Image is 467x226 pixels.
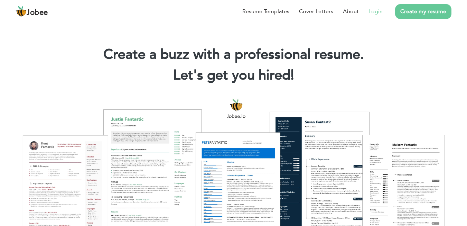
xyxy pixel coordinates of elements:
[27,9,48,17] span: Jobee
[242,7,289,16] a: Resume Templates
[395,4,451,19] a: Create my resume
[368,7,383,16] a: Login
[207,66,294,85] span: get you hired!
[16,6,48,17] a: Jobee
[291,66,294,85] span: |
[10,66,457,84] h2: Let's
[10,46,457,64] h1: Create a buzz with a professional resume.
[16,6,27,17] img: jobee.io
[343,7,359,16] a: About
[299,7,333,16] a: Cover Letters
